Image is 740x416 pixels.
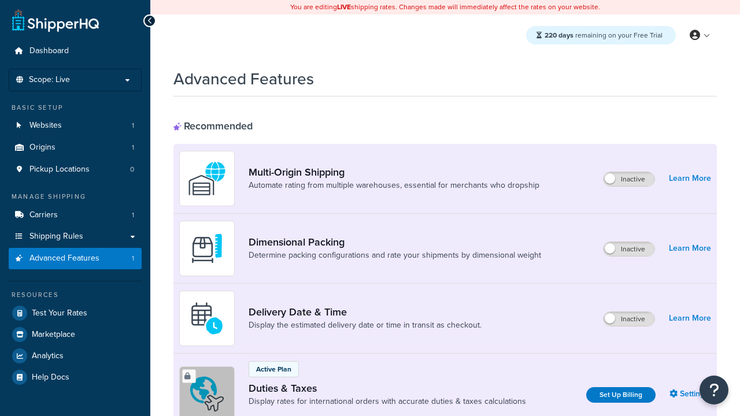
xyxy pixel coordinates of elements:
[604,172,654,186] label: Inactive
[173,120,253,132] div: Recommended
[9,103,142,113] div: Basic Setup
[9,367,142,388] a: Help Docs
[9,159,142,180] li: Pickup Locations
[9,192,142,202] div: Manage Shipping
[29,75,70,85] span: Scope: Live
[669,170,711,187] a: Learn More
[132,143,134,153] span: 1
[249,236,541,248] a: Dimensional Packing
[32,351,64,361] span: Analytics
[29,232,83,242] span: Shipping Rules
[249,180,539,191] a: Automate rating from multiple warehouses, essential for merchants who dropship
[604,242,654,256] label: Inactive
[187,298,227,339] img: gfkeb5ejjkALwAAAABJRU5ErkJggg==
[669,310,711,326] a: Learn More
[9,290,142,300] div: Resources
[9,248,142,269] li: Advanced Features
[9,303,142,324] a: Test Your Rates
[669,240,711,257] a: Learn More
[32,373,69,382] span: Help Docs
[29,46,69,56] span: Dashboard
[249,382,526,395] a: Duties & Taxes
[29,210,58,220] span: Carriers
[9,115,142,136] a: Websites1
[132,254,134,263] span: 1
[249,250,541,261] a: Determine packing configurations and rate your shipments by dimensional weight
[256,364,291,374] p: Active Plan
[9,205,142,226] a: Carriers1
[9,205,142,226] li: Carriers
[187,158,227,199] img: WatD5o0RtDAAAAAElFTkSuQmCC
[9,226,142,247] a: Shipping Rules
[9,40,142,62] a: Dashboard
[9,248,142,269] a: Advanced Features1
[9,324,142,345] a: Marketplace
[249,306,482,318] a: Delivery Date & Time
[700,376,728,404] button: Open Resource Center
[29,121,62,131] span: Websites
[586,387,656,403] a: Set Up Billing
[249,166,539,179] a: Multi-Origin Shipping
[249,320,482,331] a: Display the estimated delivery date or time in transit as checkout.
[669,386,711,402] a: Settings
[9,346,142,366] a: Analytics
[9,115,142,136] li: Websites
[29,143,55,153] span: Origins
[604,312,654,326] label: Inactive
[132,121,134,131] span: 1
[173,68,314,90] h1: Advanced Features
[32,309,87,318] span: Test Your Rates
[337,2,351,12] b: LIVE
[32,330,75,340] span: Marketplace
[9,137,142,158] a: Origins1
[249,396,526,407] a: Display rates for international orders with accurate duties & taxes calculations
[130,165,134,174] span: 0
[187,228,227,269] img: DTVBYsAAAAAASUVORK5CYII=
[9,137,142,158] li: Origins
[29,165,90,174] span: Pickup Locations
[545,30,663,40] span: remaining on your Free Trial
[29,254,99,263] span: Advanced Features
[132,210,134,220] span: 1
[9,159,142,180] a: Pickup Locations0
[545,30,573,40] strong: 220 days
